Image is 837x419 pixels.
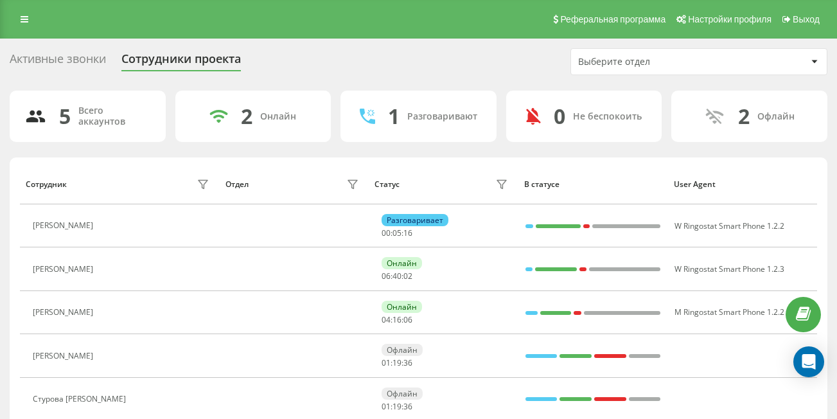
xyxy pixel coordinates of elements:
[793,14,820,24] span: Выход
[382,257,422,269] div: Онлайн
[674,180,811,189] div: User Agent
[674,220,784,231] span: W Ringostat Smart Phone 1.2.2
[382,214,448,226] div: Разговаривает
[674,307,784,317] span: M Ringostat Smart Phone 1.2.2
[33,265,96,274] div: [PERSON_NAME]
[392,357,401,368] span: 19
[382,229,412,238] div: : :
[578,57,732,67] div: Выберите отдел
[33,395,129,404] div: Cтурова [PERSON_NAME]
[738,104,750,129] div: 2
[121,52,241,72] div: Сотрудники проекта
[10,52,106,72] div: Активные звонки
[382,316,412,325] div: : :
[688,14,771,24] span: Настройки профиля
[78,105,150,127] div: Всего аккаунтов
[403,314,412,325] span: 06
[382,357,391,368] span: 01
[392,401,401,412] span: 19
[26,180,67,189] div: Сотрудник
[403,357,412,368] span: 36
[382,271,391,281] span: 06
[392,227,401,238] span: 05
[241,104,252,129] div: 2
[674,263,784,274] span: W Ringostat Smart Phone 1.2.3
[403,271,412,281] span: 02
[225,180,249,189] div: Отдел
[560,14,665,24] span: Реферальная программа
[382,227,391,238] span: 00
[33,221,96,230] div: [PERSON_NAME]
[59,104,71,129] div: 5
[388,104,400,129] div: 1
[403,227,412,238] span: 16
[33,352,96,361] div: [PERSON_NAME]
[554,104,565,129] div: 0
[260,111,296,122] div: Онлайн
[793,346,824,377] div: Open Intercom Messenger
[382,344,423,356] div: Офлайн
[382,272,412,281] div: : :
[392,314,401,325] span: 16
[403,401,412,412] span: 36
[757,111,795,122] div: Офлайн
[374,180,400,189] div: Статус
[382,401,391,412] span: 01
[382,314,391,325] span: 04
[382,301,422,313] div: Онлайн
[33,308,96,317] div: [PERSON_NAME]
[524,180,662,189] div: В статусе
[382,359,412,368] div: : :
[382,388,423,400] div: Офлайн
[382,402,412,411] div: : :
[392,271,401,281] span: 40
[573,111,642,122] div: Не беспокоить
[407,111,477,122] div: Разговаривают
